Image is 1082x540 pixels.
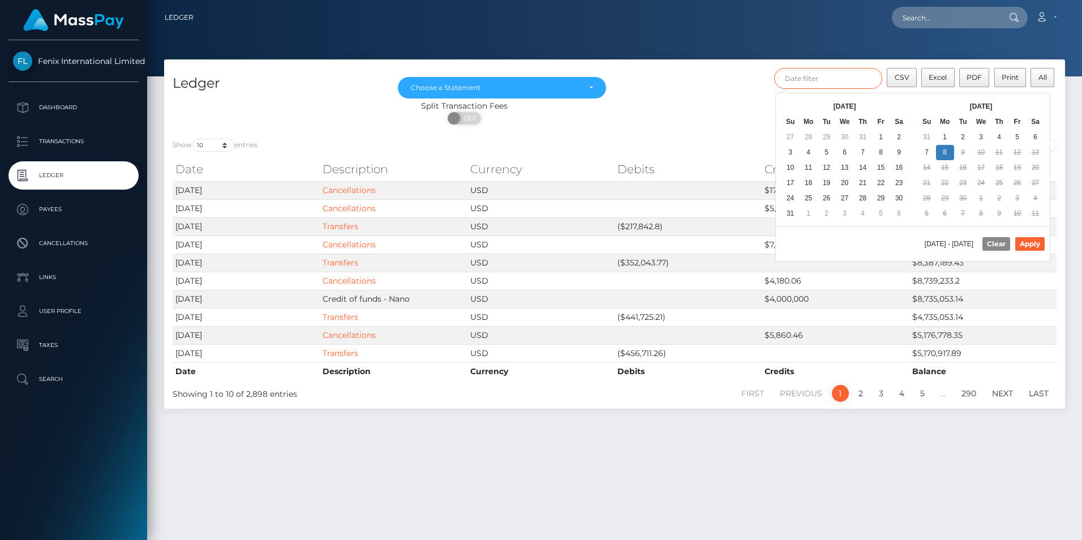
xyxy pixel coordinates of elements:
a: 5 [914,385,931,402]
td: [DATE] [173,272,320,290]
td: 14 [854,160,872,175]
td: 2 [818,206,836,221]
a: Transfers [323,312,358,322]
th: Currency [467,362,615,380]
span: Print [1002,73,1019,82]
td: $5,899.62 [762,199,909,217]
td: USD [467,326,615,344]
th: Date [173,362,320,380]
span: [DATE] - [DATE] [925,241,978,247]
span: All [1038,73,1047,82]
button: PDF [959,68,990,87]
a: Cancellations [323,276,376,286]
td: 1 [936,130,954,145]
th: Credits [762,362,909,380]
th: [DATE] [936,99,1027,114]
td: 21 [854,175,872,191]
p: Payees [13,201,134,218]
label: Show entries [173,139,257,152]
span: Excel [929,73,947,82]
td: USD [467,254,615,272]
td: 6 [936,206,954,221]
td: $5,170,917.89 [909,344,1057,362]
td: $4,735,053.14 [909,308,1057,326]
th: Tu [954,114,972,130]
p: Cancellations [13,235,134,252]
a: Search [8,365,139,393]
td: $7,140.44 [762,235,909,254]
td: ($441,725.21) [615,308,762,326]
td: USD [467,290,615,308]
td: [DATE] [173,326,320,344]
td: 28 [800,130,818,145]
td: 25 [990,175,1008,191]
td: 8 [872,145,890,160]
a: 2 [852,385,869,402]
a: Payees [8,195,139,224]
td: 1 [872,130,890,145]
td: USD [467,181,615,199]
td: 25 [800,191,818,206]
td: 10 [1008,206,1027,221]
a: User Profile [8,297,139,325]
p: Links [13,269,134,286]
a: Next [986,385,1019,402]
td: 31 [854,130,872,145]
span: Fenix International Limited [8,56,139,66]
td: $8,387,189.43 [909,254,1057,272]
td: USD [467,308,615,326]
td: 11 [1027,206,1045,221]
td: USD [467,217,615,235]
td: 2 [990,191,1008,206]
td: 3 [782,145,800,160]
td: 12 [818,160,836,175]
button: Apply [1015,237,1045,251]
td: 5 [872,206,890,221]
td: 29 [936,191,954,206]
td: 4 [990,130,1008,145]
td: ($456,711.26) [615,344,762,362]
td: 23 [890,175,908,191]
td: 7 [918,145,936,160]
span: CSV [895,73,909,82]
td: 1 [800,206,818,221]
th: Th [990,114,1008,130]
th: Mo [800,114,818,130]
a: Transfers [323,221,358,232]
td: 3 [1008,191,1027,206]
td: 28 [918,191,936,206]
td: 7 [954,206,972,221]
a: 4 [893,385,911,402]
td: 24 [782,191,800,206]
div: Choose a Statement [411,83,580,92]
td: 3 [972,130,990,145]
td: 17 [972,160,990,175]
td: 22 [936,175,954,191]
th: Fr [1008,114,1027,130]
td: 15 [936,160,954,175]
td: 26 [1008,175,1027,191]
th: Su [782,114,800,130]
td: 1 [972,191,990,206]
td: 9 [954,145,972,160]
td: 20 [1027,160,1045,175]
td: 29 [818,130,836,145]
p: Search [13,371,134,388]
th: Tu [818,114,836,130]
td: 16 [890,160,908,175]
a: Transactions [8,127,139,156]
td: 4 [1027,191,1045,206]
th: Description [320,158,467,181]
p: Ledger [13,167,134,184]
td: 4 [800,145,818,160]
td: 18 [800,175,818,191]
td: 20 [836,175,854,191]
td: 15 [872,160,890,175]
td: [DATE] [173,235,320,254]
td: 17 [782,175,800,191]
td: 30 [890,191,908,206]
span: PDF [967,73,982,82]
td: 8 [936,145,954,160]
th: Description [320,362,467,380]
td: 5 [818,145,836,160]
